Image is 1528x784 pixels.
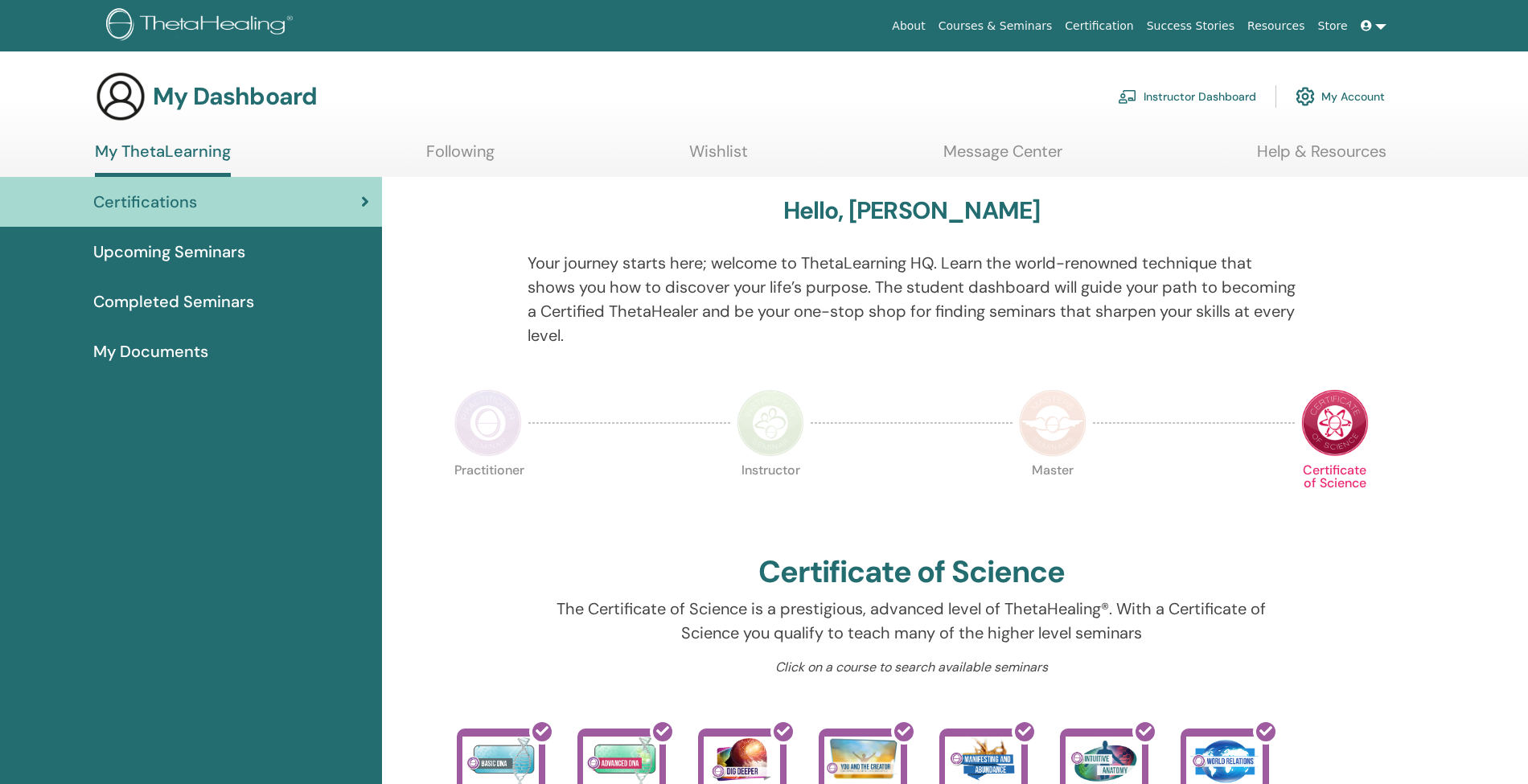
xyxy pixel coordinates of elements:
p: Your journey starts here; welcome to ThetaLearning HQ. Learn the world-renowned technique that sh... [528,251,1296,347]
p: Master [1019,464,1086,532]
img: Master [1019,389,1086,457]
p: Instructor [737,464,804,532]
img: You and the Creator [824,737,901,781]
span: My Documents [93,339,208,363]
img: cog.svg [1296,83,1315,110]
a: About [885,11,931,41]
a: Message Center [943,142,1062,173]
a: Wishlist [689,142,748,173]
a: Following [426,142,495,173]
a: Help & Resources [1257,142,1386,173]
a: My ThetaLearning [95,142,231,177]
span: Completed Seminars [93,289,254,314]
img: generic-user-icon.jpg [95,71,146,122]
img: Practitioner [454,389,522,457]
img: Certificate of Science [1301,389,1369,457]
h3: My Dashboard [153,82,317,111]
p: The Certificate of Science is a prestigious, advanced level of ThetaHealing®. With a Certificate ... [528,597,1296,645]
a: Success Stories [1140,11,1241,41]
a: My Account [1296,79,1385,114]
span: Certifications [93,190,197,214]
p: Certificate of Science [1301,464,1369,532]
h2: Certificate of Science [758,554,1066,591]
a: Instructor Dashboard [1118,79,1256,114]
a: Resources [1241,11,1312,41]
img: Instructor [737,389,804,457]
a: Store [1312,11,1354,41]
span: Upcoming Seminars [93,240,245,264]
img: chalkboard-teacher.svg [1118,89,1137,104]
p: Click on a course to search available seminars [528,658,1296,677]
a: Certification [1058,11,1140,41]
p: Practitioner [454,464,522,532]
h3: Hello, [PERSON_NAME] [783,196,1041,225]
a: Courses & Seminars [932,11,1059,41]
img: logo.png [106,8,298,44]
